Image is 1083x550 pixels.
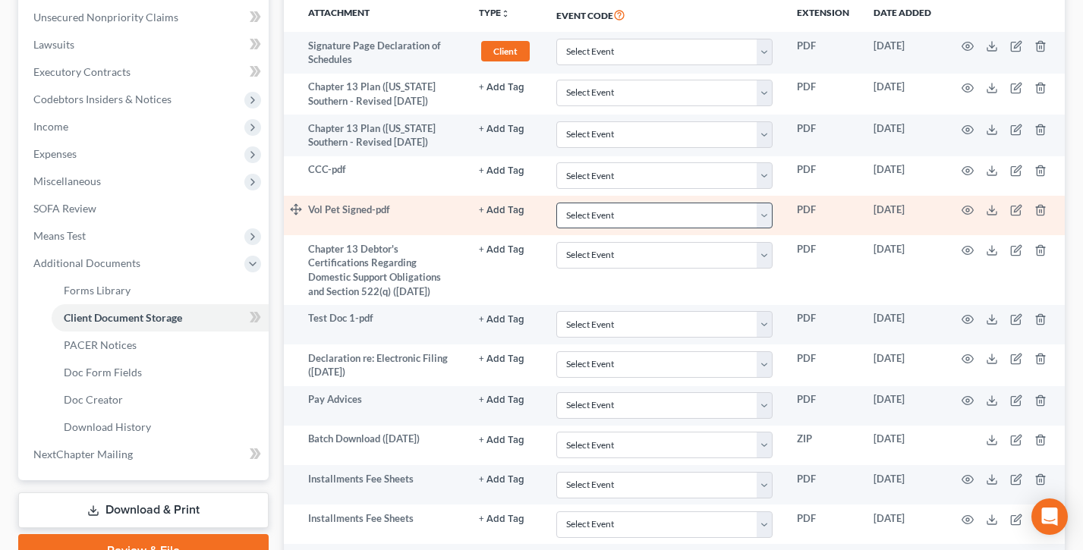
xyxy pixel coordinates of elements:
span: Doc Form Fields [64,366,142,379]
a: + Add Tag [479,203,532,217]
a: Doc Creator [52,386,269,413]
button: + Add Tag [479,206,524,215]
button: + Add Tag [479,166,524,176]
td: CCC-pdf [308,156,467,196]
span: SOFA Review [33,202,96,215]
span: Miscellaneous [33,174,101,187]
button: + Add Tag [479,395,524,405]
td: Batch Download ([DATE]) [308,426,467,465]
button: + Add Tag [479,124,524,134]
td: [DATE] [861,386,943,426]
span: Expenses [33,147,77,160]
div: Open Intercom Messenger [1031,498,1068,535]
a: + Add Tag [479,511,532,526]
span: NextChapter Mailing [33,448,133,460]
td: [DATE] [861,196,943,235]
a: Unsecured Nonpriority Claims [21,4,269,31]
span: Lawsuits [33,38,74,51]
a: NextChapter Mailing [21,441,269,468]
a: Download History [52,413,269,441]
a: + Add Tag [479,351,532,366]
td: Chapter 13 Debtor's Certifications Regarding Domestic Support Obligations and Section 522(q) ([DA... [308,235,467,305]
td: Chapter 13 Plan ([US_STATE] Southern - Revised [DATE]) [308,115,467,156]
td: PDF [785,504,861,544]
span: Unsecured Nonpriority Claims [33,11,178,24]
span: Income [33,120,68,133]
td: Installments Fee Sheets [308,465,467,504]
td: [DATE] [861,465,943,504]
td: [DATE] [861,344,943,386]
td: PDF [785,235,861,305]
td: Pay Advices [308,386,467,426]
td: Signature Page Declaration of Schedules [308,32,467,74]
span: Download History [64,420,151,433]
span: Client Document Storage [64,311,182,324]
a: Client Document Storage [52,304,269,332]
span: PACER Notices [64,338,137,351]
a: + Add Tag [479,162,532,177]
td: PDF [785,386,861,426]
button: + Add Tag [479,514,524,524]
td: Chapter 13 Plan ([US_STATE] Southern - Revised [DATE]) [308,74,467,115]
td: [DATE] [861,426,943,465]
a: + Add Tag [479,80,532,94]
td: [DATE] [861,504,943,544]
span: Doc Creator [64,393,123,406]
button: + Add Tag [479,83,524,93]
span: Additional Documents [33,256,140,269]
a: Executory Contracts [21,58,269,86]
td: [DATE] [861,235,943,305]
a: Forms Library [52,277,269,304]
a: + Add Tag [479,472,532,486]
button: + Add Tag [479,245,524,255]
a: Doc Form Fields [52,359,269,386]
td: PDF [785,305,861,344]
td: [DATE] [861,305,943,344]
td: PDF [785,344,861,386]
a: Client [479,39,532,64]
i: unfold_more [501,9,510,18]
a: PACER Notices [52,332,269,359]
button: + Add Tag [479,435,524,445]
a: Download & Print [18,492,269,528]
td: PDF [785,32,861,74]
a: SOFA Review [21,195,269,222]
a: + Add Tag [479,121,532,136]
span: Means Test [33,229,86,242]
td: PDF [785,156,861,196]
td: [DATE] [861,74,943,115]
td: Test Doc 1-pdf [308,305,467,344]
a: + Add Tag [479,432,532,446]
a: + Add Tag [479,242,532,256]
td: Installments Fee Sheets [308,504,467,544]
td: [DATE] [861,32,943,74]
td: PDF [785,115,861,156]
span: Codebtors Insiders & Notices [33,93,172,105]
td: PDF [785,465,861,504]
td: [DATE] [861,115,943,156]
span: Executory Contracts [33,65,131,78]
a: + Add Tag [479,311,532,325]
button: + Add Tag [479,315,524,325]
button: + Add Tag [479,354,524,364]
span: Forms Library [64,284,131,297]
button: + Add Tag [479,475,524,485]
span: Client [481,41,530,61]
td: Declaration re: Electronic Filing ([DATE]) [308,344,467,386]
td: [DATE] [861,156,943,196]
a: Lawsuits [21,31,269,58]
button: TYPEunfold_more [479,8,510,18]
td: Vol Pet Signed-pdf [308,196,467,235]
td: PDF [785,74,861,115]
a: + Add Tag [479,392,532,407]
td: PDF [785,196,861,235]
td: ZIP [785,426,861,465]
